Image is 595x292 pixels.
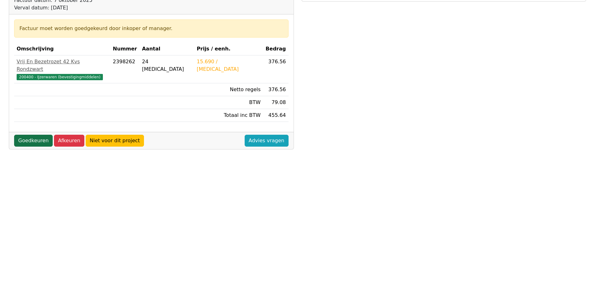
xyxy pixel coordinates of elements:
a: Advies vragen [245,135,289,147]
div: Verval datum: [DATE] [14,4,120,12]
td: 79.08 [263,96,289,109]
div: 24 [MEDICAL_DATA] [142,58,192,73]
td: 455.64 [263,109,289,122]
td: BTW [194,96,263,109]
th: Bedrag [263,43,289,55]
td: 376.56 [263,83,289,96]
a: Vrij En Bezetrozet 42 Kvs Rondzwart200400 - IJzerwaren (bevestigingmiddelen) [17,58,108,81]
a: Goedkeuren [14,135,53,147]
td: Totaal inc BTW [194,109,263,122]
th: Aantal [140,43,194,55]
th: Nummer [110,43,140,55]
div: Vrij En Bezetrozet 42 Kvs Rondzwart [17,58,108,73]
div: 15.690 / [MEDICAL_DATA] [197,58,261,73]
td: Netto regels [194,83,263,96]
td: 2398262 [110,55,140,83]
a: Afkeuren [54,135,84,147]
span: 200400 - IJzerwaren (bevestigingmiddelen) [17,74,103,80]
td: 376.56 [263,55,289,83]
div: Factuur moet worden goedgekeurd door inkoper of manager. [19,25,283,32]
th: Omschrijving [14,43,110,55]
a: Niet voor dit project [86,135,144,147]
th: Prijs / eenh. [194,43,263,55]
